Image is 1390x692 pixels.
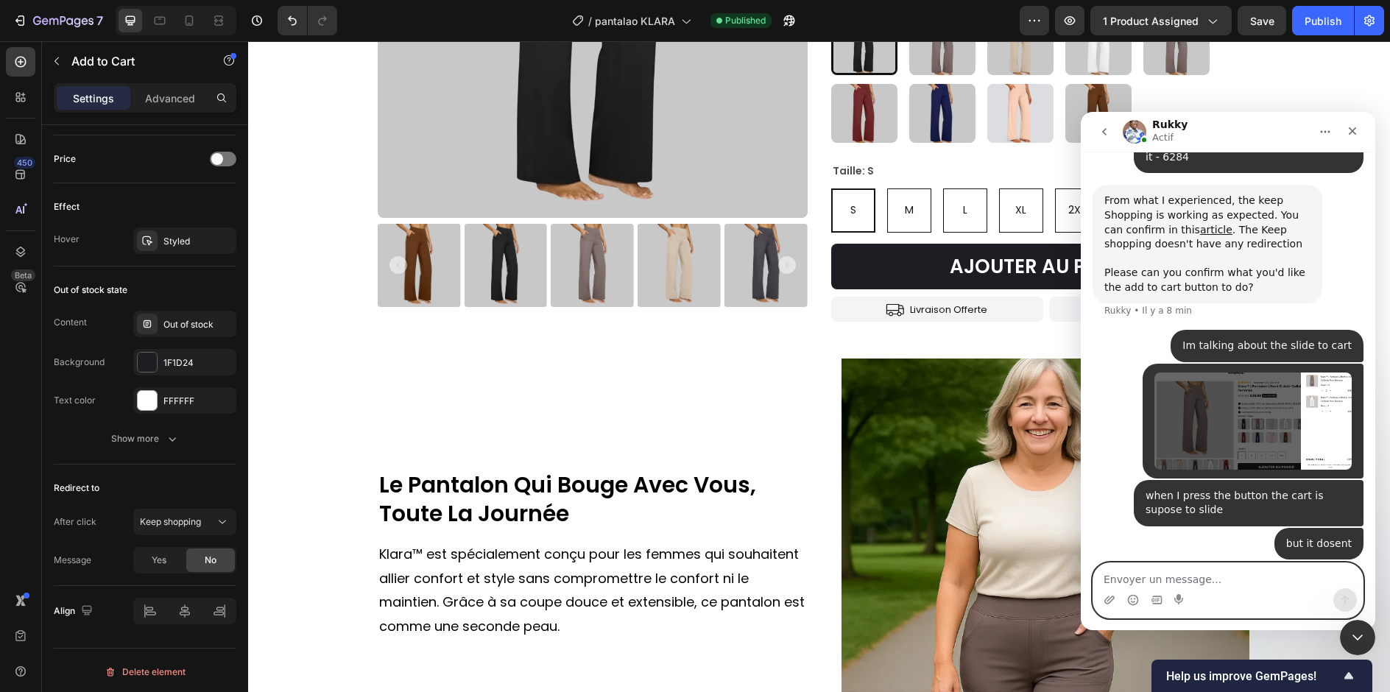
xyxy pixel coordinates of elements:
span: L [715,161,719,176]
div: Price [54,152,76,166]
span: Save [1250,15,1274,27]
span: pantalao KLARA [595,13,675,29]
span: XL [767,161,778,176]
div: Beta [11,269,35,281]
div: Background [54,356,105,369]
button: AJOUTER AU PANIER [583,202,1013,249]
strong: le pantalon qui bouge avec vous, toute la journée [131,428,508,488]
span: Help us improve GemPages! [1166,669,1340,683]
div: After click [54,515,96,529]
div: Styled [163,235,233,248]
button: Carousel Next Arrow [530,215,548,233]
div: Redirect to [54,481,99,495]
div: Publish [1305,13,1341,29]
div: Hover [54,233,80,246]
span: Livraison Offerte [662,261,739,275]
p: Add to Cart [71,52,197,70]
p: Klara™ est spécialement conçu pour les femmes qui souhaitent allier confort et style sans comprom... [131,501,559,597]
iframe: Intercom live chat [1081,112,1375,630]
p: 7 [96,12,103,29]
div: Align [54,601,96,621]
span: Published [725,14,766,27]
div: Out of stock state [54,283,127,297]
span: No [205,554,216,567]
div: Undo/Redo [278,6,337,35]
p: Settings [73,91,114,106]
div: Out of stock [163,318,233,331]
span: Keep shopping [140,516,201,527]
span: S [602,161,608,176]
span: Yes [152,554,166,567]
div: Effect [54,200,80,213]
button: Show more [54,426,236,452]
div: Show more [111,431,180,446]
button: Publish [1292,6,1354,35]
p: Advanced [145,91,195,106]
div: FFFFFF [163,395,233,408]
button: Save [1238,6,1286,35]
div: Delete element [105,663,186,681]
button: 1 product assigned [1090,6,1232,35]
div: Message [54,554,91,567]
span: 1 product assigned [1103,13,1199,29]
div: 1F1D24 [163,356,233,370]
div: 450 [14,157,35,169]
button: Keep shopping [133,509,236,535]
div: Content [54,316,87,329]
button: 7 [6,6,110,35]
span: 2XL [820,161,837,176]
span: M [657,161,666,176]
span: / [588,13,592,29]
iframe: Design area [248,41,1390,692]
iframe: Intercom live chat [1340,620,1375,655]
div: AJOUTER AU PANIER [702,208,895,243]
span: paiement sécurisé [873,261,964,275]
div: Text color [54,394,96,407]
legend: Taille: S [583,119,627,141]
button: Show survey - Help us improve GemPages! [1166,667,1358,685]
button: Delete element [54,660,236,684]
